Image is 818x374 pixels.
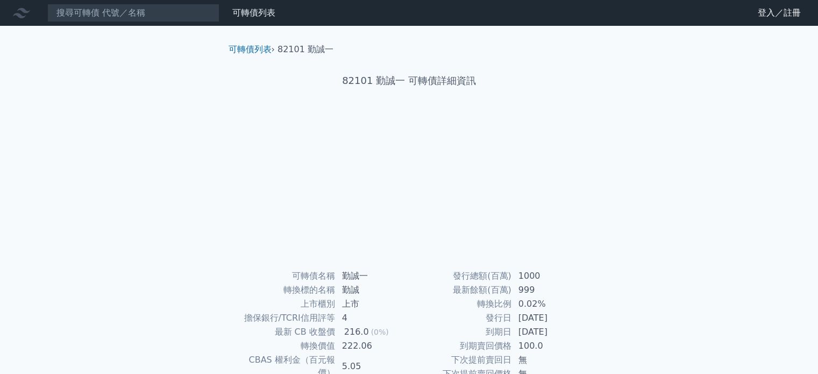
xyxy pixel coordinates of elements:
td: [DATE] [512,311,586,325]
td: 勤誠一 [336,269,409,283]
td: 100.0 [512,339,586,353]
td: 最新 CB 收盤價 [233,325,336,339]
td: 上市 [336,297,409,311]
h1: 82101 勤誠一 可轉債詳細資訊 [220,73,599,88]
td: 勤誠 [336,283,409,297]
td: 0.02% [512,297,586,311]
td: 到期日 [409,325,512,339]
a: 可轉債列表 [232,8,275,18]
td: [DATE] [512,325,586,339]
td: 可轉債名稱 [233,269,336,283]
td: 轉換標的名稱 [233,283,336,297]
td: 上市櫃別 [233,297,336,311]
td: 1000 [512,269,586,283]
a: 可轉債列表 [229,44,272,54]
td: 4 [336,311,409,325]
td: 發行日 [409,311,512,325]
td: 下次提前賣回日 [409,353,512,367]
input: 搜尋可轉債 代號／名稱 [47,4,219,22]
td: 999 [512,283,586,297]
td: 到期賣回價格 [409,339,512,353]
li: 82101 勤誠一 [278,43,333,56]
td: 222.06 [336,339,409,353]
td: 發行總額(百萬) [409,269,512,283]
a: 登入／註冊 [749,4,809,22]
td: 最新餘額(百萬) [409,283,512,297]
div: 216.0 [342,326,371,338]
span: (0%) [371,328,389,336]
li: › [229,43,275,56]
td: 擔保銀行/TCRI信用評等 [233,311,336,325]
td: 轉換價值 [233,339,336,353]
td: 無 [512,353,586,367]
td: 轉換比例 [409,297,512,311]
